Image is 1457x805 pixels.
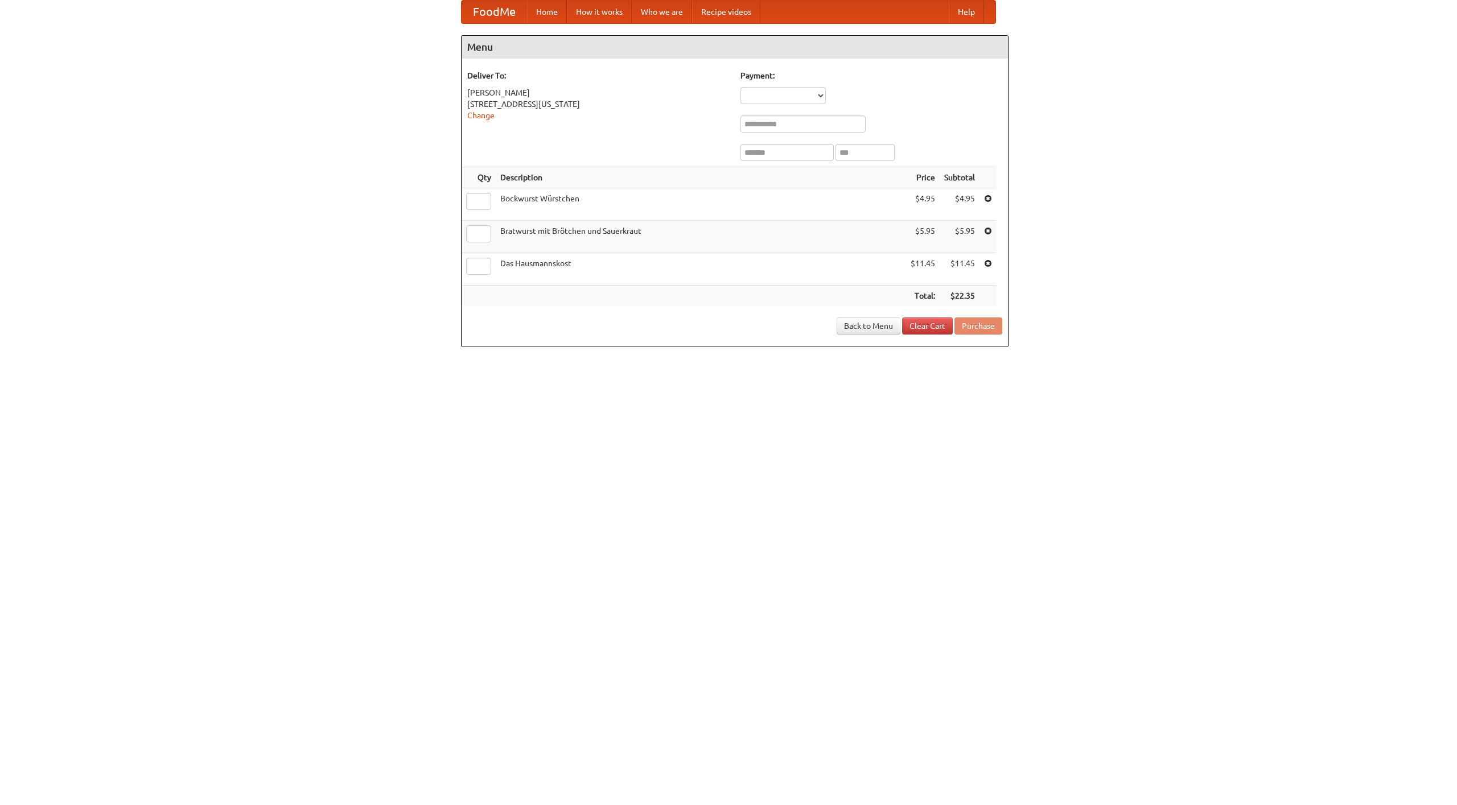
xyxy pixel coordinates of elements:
[906,253,940,286] td: $11.45
[467,111,495,120] a: Change
[940,188,979,221] td: $4.95
[467,70,729,81] h5: Deliver To:
[462,167,496,188] th: Qty
[632,1,692,23] a: Who we are
[496,188,906,221] td: Bockwurst Würstchen
[949,1,984,23] a: Help
[940,221,979,253] td: $5.95
[906,286,940,307] th: Total:
[837,317,900,335] a: Back to Menu
[906,167,940,188] th: Price
[740,70,1002,81] h5: Payment:
[906,188,940,221] td: $4.95
[940,253,979,286] td: $11.45
[940,286,979,307] th: $22.35
[902,317,953,335] a: Clear Cart
[462,1,527,23] a: FoodMe
[567,1,632,23] a: How it works
[906,221,940,253] td: $5.95
[462,36,1008,59] h4: Menu
[527,1,567,23] a: Home
[496,253,906,286] td: Das Hausmannskost
[940,167,979,188] th: Subtotal
[496,221,906,253] td: Bratwurst mit Brötchen und Sauerkraut
[954,317,1002,335] button: Purchase
[496,167,906,188] th: Description
[692,1,760,23] a: Recipe videos
[467,87,729,98] div: [PERSON_NAME]
[467,98,729,110] div: [STREET_ADDRESS][US_STATE]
